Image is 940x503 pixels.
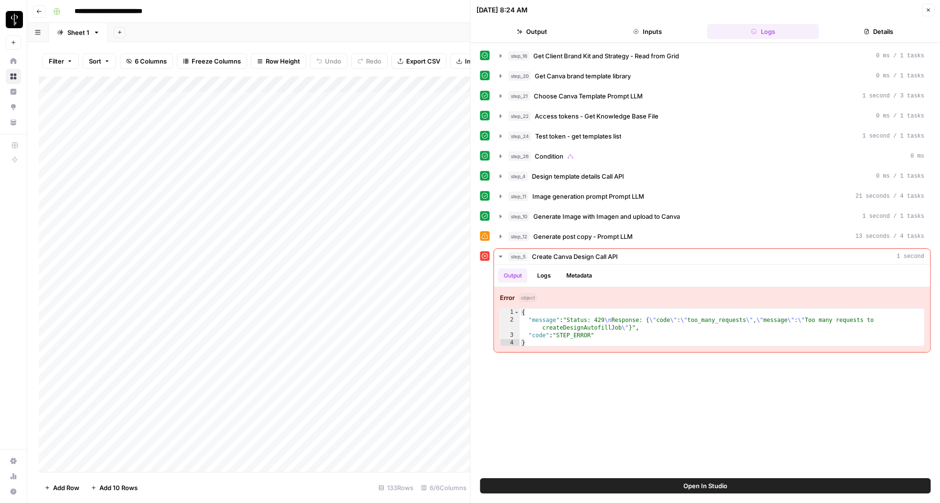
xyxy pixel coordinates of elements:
[531,268,557,283] button: Logs
[494,229,930,244] button: 13 seconds / 4 tasks
[561,268,598,283] button: Metadata
[89,56,101,66] span: Sort
[6,99,21,115] a: Opportunities
[494,48,930,64] button: 0 ms / 1 tasks
[494,189,930,204] button: 21 seconds / 4 tasks
[500,309,520,316] div: 1
[822,24,934,39] button: Details
[6,469,21,484] a: Usage
[6,84,21,99] a: Insights
[508,192,529,201] span: step_11
[476,24,588,39] button: Output
[120,54,173,69] button: 6 Columns
[508,151,531,161] span: step_26
[49,56,64,66] span: Filter
[855,192,924,201] span: 21 seconds / 4 tasks
[135,56,167,66] span: 6 Columns
[508,91,530,101] span: step_21
[519,293,537,302] span: object
[500,293,515,302] strong: Error
[500,316,520,332] div: 2
[67,28,89,37] div: Sheet 1
[494,209,930,224] button: 1 second / 1 tasks
[325,56,341,66] span: Undo
[494,128,930,144] button: 1 second / 1 tasks
[53,483,79,492] span: Add Row
[406,56,440,66] span: Export CSV
[6,115,21,130] a: Your Data
[862,212,924,221] span: 1 second / 1 tasks
[508,51,529,61] span: step_16
[476,5,528,15] div: [DATE] 8:24 AM
[535,151,563,161] span: Condition
[351,54,388,69] button: Redo
[508,131,531,141] span: step_24
[375,480,417,495] div: 133 Rows
[494,88,930,104] button: 1 second / 3 tasks
[6,8,21,32] button: Workspace: LP Production Workloads
[266,56,300,66] span: Row Height
[535,131,621,141] span: Test token - get templates list
[897,252,924,261] span: 1 second
[592,24,703,39] button: Inputs
[535,71,631,81] span: Get Canva brand template library
[508,212,529,221] span: step_10
[480,478,931,493] button: Open In Studio
[533,232,633,241] span: Generate post copy - Prompt LLM
[876,172,924,181] span: 0 ms / 1 tasks
[494,149,930,164] button: 0 ms
[508,111,531,121] span: step_22
[310,54,347,69] button: Undo
[500,339,520,347] div: 4
[43,54,79,69] button: Filter
[494,265,930,352] div: 1 second
[6,69,21,84] a: Browse
[49,23,108,42] a: Sheet 1
[6,484,21,499] button: Help + Support
[391,54,446,69] button: Export CSV
[876,72,924,80] span: 0 ms / 1 tasks
[494,249,930,264] button: 1 second
[876,112,924,120] span: 0 ms / 1 tasks
[251,54,306,69] button: Row Height
[532,192,644,201] span: Image generation prompt Prompt LLM
[177,54,247,69] button: Freeze Columns
[85,480,143,495] button: Add 10 Rows
[366,56,381,66] span: Redo
[39,480,85,495] button: Add Row
[683,481,727,491] span: Open In Studio
[6,453,21,469] a: Settings
[500,332,520,339] div: 3
[417,480,470,495] div: 6/6 Columns
[6,11,23,28] img: LP Production Workloads Logo
[862,92,924,100] span: 1 second / 3 tasks
[862,132,924,140] span: 1 second / 1 tasks
[494,68,930,84] button: 0 ms / 1 tasks
[855,232,924,241] span: 13 seconds / 4 tasks
[498,268,528,283] button: Output
[6,54,21,69] a: Home
[508,232,529,241] span: step_12
[533,212,680,221] span: Generate Image with Imagen and upload to Canva
[534,91,643,101] span: Choose Canva Template Prompt LLM
[494,169,930,184] button: 0 ms / 1 tasks
[508,252,528,261] span: step_5
[450,54,506,69] button: Import CSV
[83,54,116,69] button: Sort
[508,171,528,181] span: step_4
[532,171,624,181] span: Design template details Call API
[532,252,618,261] span: Create Canva Design Call API
[465,56,499,66] span: Import CSV
[910,152,924,161] span: 0 ms
[99,483,138,492] span: Add 10 Rows
[707,24,819,39] button: Logs
[533,51,679,61] span: Get Client Brand Kit and Strategy - Read from Grid
[514,309,519,316] span: Toggle code folding, rows 1 through 4
[192,56,241,66] span: Freeze Columns
[508,71,531,81] span: step_20
[876,52,924,60] span: 0 ms / 1 tasks
[494,108,930,124] button: 0 ms / 1 tasks
[535,111,659,121] span: Access tokens - Get Knowledge Base File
